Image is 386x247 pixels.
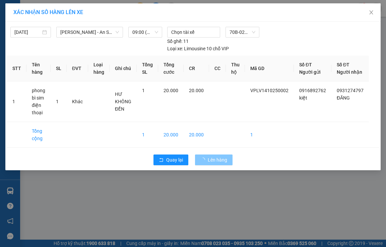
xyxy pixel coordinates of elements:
span: 09:01:55 [DATE] [15,49,41,53]
span: VPLV1410250002 [250,88,288,93]
th: Tên hàng [26,56,51,81]
div: Limousine 10 chỗ VIP [167,45,229,52]
span: 20.000 [189,88,204,93]
span: XÁC NHẬN SỐ HÀNG LÊN XE [13,9,83,15]
div: 11 [167,38,189,45]
th: Tổng cước [158,56,184,81]
td: Khác [67,81,88,122]
span: HƯ KHÔNG ĐỀN [115,91,131,112]
span: Số ghế: [167,38,182,45]
button: Close [362,3,381,22]
th: Thu hộ [226,56,245,81]
strong: ĐỒNG PHƯỚC [53,4,92,9]
span: ----------------------------------------- [18,36,82,42]
span: Lên hàng [208,156,227,164]
td: 1 [7,81,26,122]
span: 1 [56,99,59,104]
span: VPLV1410250002 [34,43,70,48]
span: Quay lại [166,156,183,164]
td: 1 [245,122,294,148]
span: kiệt [299,95,307,101]
span: Bến xe [GEOGRAPHIC_DATA] [53,11,90,19]
span: rollback [159,158,164,163]
th: ĐVT [67,56,88,81]
span: Hotline: 19001152 [53,30,82,34]
span: Số ĐT [337,62,349,67]
th: STT [7,56,26,81]
td: 20.000 [158,122,184,148]
span: 0916892762 [299,88,326,93]
span: [PERSON_NAME]: [2,43,70,47]
span: Người gửi [299,69,321,75]
th: SL [51,56,67,81]
th: Loại hàng [88,56,110,81]
span: Loại xe: [167,45,183,52]
span: 20.000 [164,88,178,93]
span: 01 Võ Văn Truyện, KP.1, Phường 2 [53,20,92,28]
th: CR [184,56,209,81]
input: 14/10/2025 [14,28,41,36]
button: Lên hàng [195,155,233,165]
span: Số ĐT [299,62,312,67]
th: Ghi chú [110,56,137,81]
span: 09:00 (TC) - 70B-020.58 [132,27,158,37]
span: close [369,10,374,15]
td: 20.000 [184,122,209,148]
span: Châu Thành - An Sương [60,27,119,37]
span: loading [200,158,208,162]
th: Mã GD [245,56,294,81]
td: Tổng cộng [26,122,51,148]
button: rollbackQuay lại [153,155,188,165]
th: CC [209,56,226,81]
td: phong bì sim điện thoại [26,81,51,122]
span: 70B-020.58 [230,27,255,37]
td: 1 [137,122,158,148]
span: 0931274797 [337,88,364,93]
span: down [115,30,119,34]
span: Người nhận [337,69,362,75]
span: 1 [142,88,145,93]
span: ĐĂNG [337,95,350,101]
span: In ngày: [2,49,41,53]
th: Tổng SL [137,56,158,81]
img: logo [2,4,32,34]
